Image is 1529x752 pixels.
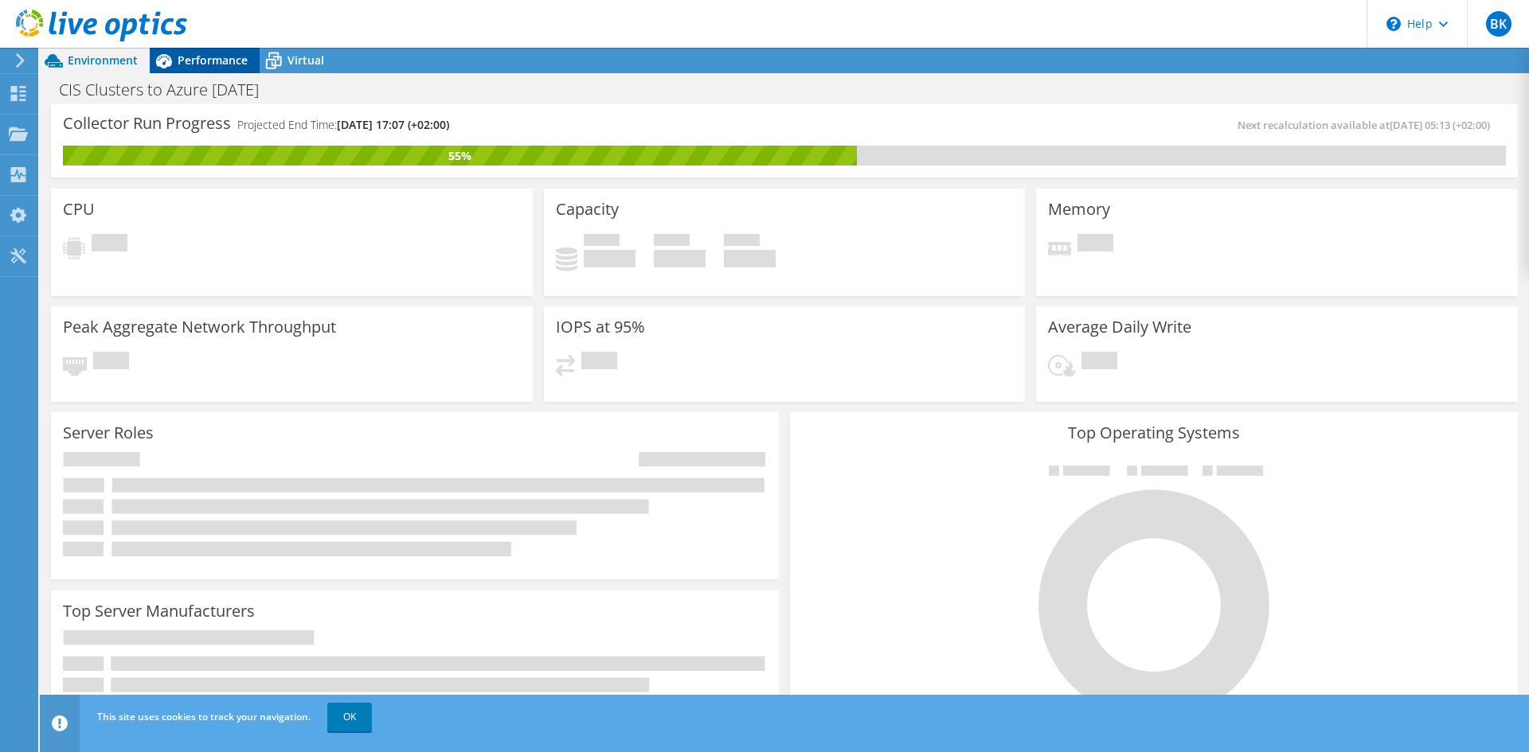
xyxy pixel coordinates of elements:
h4: 0 GiB [654,250,706,267]
h3: Memory [1048,201,1110,218]
span: This site uses cookies to track your navigation. [97,710,311,723]
span: Pending [92,234,127,255]
h1: CIS Clusters to Azure [DATE] [52,81,284,99]
h4: 0 GiB [724,250,776,267]
span: Performance [178,53,248,68]
h4: 0 GiB [584,250,635,267]
h3: Top Server Manufacturers [63,602,255,620]
span: [DATE] 05:13 (+02:00) [1390,118,1490,132]
svg: \n [1386,17,1401,31]
h3: Peak Aggregate Network Throughput [63,318,336,336]
span: Pending [581,352,617,373]
span: [DATE] 17:07 (+02:00) [337,117,449,132]
span: Pending [1077,234,1113,255]
div: 55% [63,147,857,165]
h3: Average Daily Write [1048,318,1191,336]
h3: Server Roles [63,424,154,442]
span: Pending [93,352,129,373]
span: Total [724,234,760,250]
h3: Capacity [556,201,619,218]
h3: Top Operating Systems [802,424,1506,442]
span: Virtual [287,53,324,68]
span: Free [654,234,690,250]
h4: Projected End Time: [237,116,449,134]
a: OK [327,703,372,731]
span: Used [584,234,620,250]
h3: CPU [63,201,95,218]
span: Environment [68,53,138,68]
h3: IOPS at 95% [556,318,645,336]
span: Next recalculation available at [1238,118,1498,132]
span: BK [1486,11,1511,37]
span: Pending [1081,352,1117,373]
